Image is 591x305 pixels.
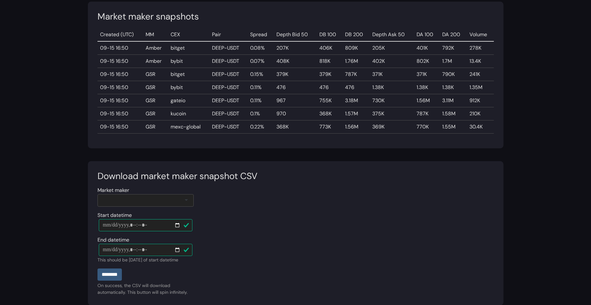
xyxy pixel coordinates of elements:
td: 406K [317,41,342,55]
td: GSR [143,120,168,134]
td: 967 [274,94,317,107]
td: 375K [370,107,414,120]
td: 241K [467,68,494,81]
td: 1.56M [414,94,440,107]
td: 790K [440,68,467,81]
td: 205K [370,41,414,55]
td: 369K [370,120,414,134]
td: bybit [168,81,210,94]
td: 476 [274,81,317,94]
td: DEEP-USDT [209,120,248,134]
td: kucoin [168,107,210,120]
td: 1.57M [342,107,370,120]
td: GSR [143,94,168,107]
label: End datetime [97,236,129,244]
td: DB 200 [342,28,370,41]
td: Depth Bid 50 [274,28,317,41]
td: 1.35M [467,81,494,94]
td: 730K [370,94,414,107]
td: CEX [168,28,210,41]
td: Pair [209,28,248,41]
td: 278K [467,41,494,55]
td: DEEP-USDT [209,107,248,120]
div: On success, the CSV will download automatically. This button will spin infinitely. [97,282,194,296]
td: 3.18M [342,94,370,107]
td: GSR [143,81,168,94]
td: 755K [317,94,342,107]
small: This should be [DATE] of start datetime [97,257,178,263]
td: GSR [143,107,168,120]
td: 0.1% [248,107,274,120]
td: 09-15 16:50 [97,68,143,81]
td: MM [143,28,168,41]
td: DEEP-USDT [209,41,248,55]
td: 1.56M [342,120,370,134]
td: Amber [143,41,168,55]
td: bybit [168,55,210,68]
td: 970 [274,107,317,120]
td: 402K [370,55,414,68]
td: 0.11% [248,94,274,107]
td: Created (UTC) [97,28,143,41]
td: 0.11% [248,81,274,94]
td: 0.08% [248,41,274,55]
td: 408K [274,55,317,68]
td: 09-15 16:50 [97,55,143,68]
td: DEEP-USDT [209,55,248,68]
td: 1.38K [370,81,414,94]
td: Spread [248,28,274,41]
td: 809K [342,41,370,55]
td: 09-15 16:50 [97,94,143,107]
td: 0.07% [248,55,274,68]
td: 371K [414,68,440,81]
td: 1.76M [342,55,370,68]
td: 379K [274,68,317,81]
td: 368K [317,107,342,120]
td: 09-15 16:50 [97,81,143,94]
td: 3.11M [440,94,467,107]
td: Depth Ask 50 [370,28,414,41]
td: DB 100 [317,28,342,41]
td: 773K [317,120,342,134]
td: 1.55M [440,120,467,134]
td: DEEP-USDT [209,81,248,94]
label: Start datetime [97,211,132,219]
td: 770K [414,120,440,134]
td: 0.22% [248,120,274,134]
td: 09-15 16:50 [97,120,143,134]
td: 09-15 16:50 [97,107,143,120]
td: 1.38K [440,81,467,94]
td: DEEP-USDT [209,94,248,107]
td: DA 200 [440,28,467,41]
td: 09-15 16:50 [97,41,143,55]
td: 476 [342,81,370,94]
td: 787K [342,68,370,81]
td: 13.4K [467,55,494,68]
td: 0.15% [248,68,274,81]
td: Volume [467,28,494,41]
td: gateio [168,94,210,107]
td: 401K [414,41,440,55]
td: 379K [317,68,342,81]
td: 207K [274,41,317,55]
td: 1.7M [440,55,467,68]
h3: Download market maker snapshot CSV [97,171,494,182]
td: 787K [414,107,440,120]
td: 371K [370,68,414,81]
td: 1.58M [440,107,467,120]
td: 368K [274,120,317,134]
label: Market maker [97,186,129,194]
td: DA 100 [414,28,440,41]
td: 912K [467,94,494,107]
td: 1.38K [414,81,440,94]
td: 792K [440,41,467,55]
td: DEEP-USDT [209,68,248,81]
td: 802K [414,55,440,68]
td: 210K [467,107,494,120]
td: 818K [317,55,342,68]
td: mexc-global [168,120,210,134]
h3: Market maker snapshots [97,11,494,22]
td: 30.4K [467,120,494,134]
td: bitget [168,68,210,81]
td: 476 [317,81,342,94]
